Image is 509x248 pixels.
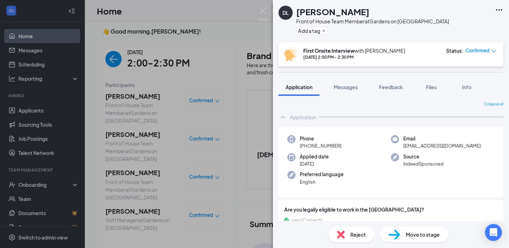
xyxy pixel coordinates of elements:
[279,113,287,121] svg: ChevronUp
[300,153,329,160] span: Applied date
[300,178,344,185] span: English
[495,6,503,14] svg: Ellipses
[303,54,405,60] div: [DATE] 2:00 PM - 2:30 PM
[403,160,444,167] span: IndeedSponsored
[300,135,341,142] span: Phone
[379,84,403,90] span: Feedback
[292,216,322,224] span: yes (Correct)
[403,153,444,160] span: Source
[446,47,463,54] div: Status :
[403,142,481,149] span: [EMAIL_ADDRESS][DOMAIN_NAME]
[462,84,472,90] span: Info
[484,102,503,107] span: Collapse all
[350,231,366,238] span: Reject
[485,224,502,241] div: Open Intercom Messenger
[303,47,355,54] b: First Onsite Interview
[466,47,490,54] span: Confirmed
[284,206,498,213] span: Are you legally eligible to work in the [GEOGRAPHIC_DATA]?
[403,135,481,142] span: Email
[300,171,344,178] span: Preferred language
[322,29,326,33] svg: Plus
[286,84,312,90] span: Application
[491,49,496,54] span: down
[303,47,405,54] div: with [PERSON_NAME]
[406,231,440,238] span: Move to stage
[300,142,341,149] span: [PHONE_NUMBER]
[296,27,328,34] button: PlusAdd a tag
[426,84,437,90] span: Files
[334,84,358,90] span: Messages
[282,9,289,16] div: DL
[300,160,329,167] span: [DATE]
[296,18,449,25] div: Front of House Team Member at Gardens on [GEOGRAPHIC_DATA]
[290,114,316,121] div: Application
[296,6,369,18] h1: [PERSON_NAME]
